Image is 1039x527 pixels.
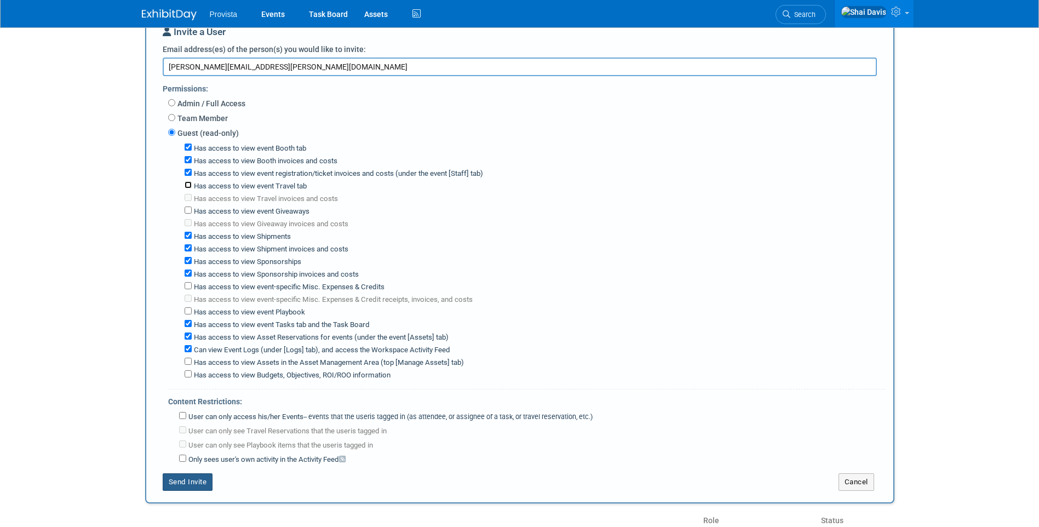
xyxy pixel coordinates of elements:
[163,473,213,491] button: Send Invite
[186,412,593,422] label: User can only access his/her Events
[163,25,877,44] div: Invite a User
[192,358,464,368] label: Has access to view Assets in the Asset Management Area (top [Manage Assets] tab)
[192,333,449,343] label: Has access to view Asset Reservations for events (under the event [Assets] tab)
[192,144,306,154] label: Has access to view event Booth tab
[186,455,346,465] label: Only sees user's own activity in the Activity Feed
[303,413,593,421] span: -- events that the user is tagged in (as attendee, or assignee of a task, or travel reservation, ...
[192,307,305,318] label: Has access to view event Playbook
[175,113,228,124] label: Team Member
[192,194,338,204] label: Has access to view Travel invoices and costs
[186,440,373,451] label: User can only see Playbook items that the user is tagged in
[776,5,826,24] a: Search
[192,207,309,217] label: Has access to view event Giveaways
[192,219,348,230] label: Has access to view Giveaway invoices and costs
[163,79,885,97] div: Permissions:
[192,370,391,381] label: Has access to view Budgets, Objectives, ROI/ROO information
[192,345,450,356] label: Can view Event Logs (under [Logs] tab), and access the Workspace Activity Feed
[790,10,816,19] span: Search
[175,128,239,139] label: Guest (read-only)
[192,257,301,267] label: Has access to view Sponsorships
[192,244,348,255] label: Has access to view Shipment invoices and costs
[142,9,197,20] img: ExhibitDay
[168,389,885,410] div: Content Restrictions:
[186,426,387,437] label: User can only see Travel Reservations that the user is tagged in
[210,10,238,19] span: Provista
[192,156,337,167] label: Has access to view Booth invoices and costs
[192,181,307,192] label: Has access to view event Travel tab
[163,44,366,55] label: Email address(es) of the person(s) you would like to invite:
[192,232,291,242] label: Has access to view Shipments
[192,270,359,280] label: Has access to view Sponsorship invoices and costs
[192,320,370,330] label: Has access to view event Tasks tab and the Task Board
[175,98,245,109] label: Admin / Full Access
[192,282,384,293] label: Has access to view event-specific Misc. Expenses & Credits
[839,473,874,491] button: Cancel
[841,6,887,18] img: Shai Davis
[192,169,483,179] label: Has access to view event registration/ticket invoices and costs (under the event [Staff] tab)
[192,295,473,305] label: Has access to view event-specific Misc. Expenses & Credit receipts, invoices, and costs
